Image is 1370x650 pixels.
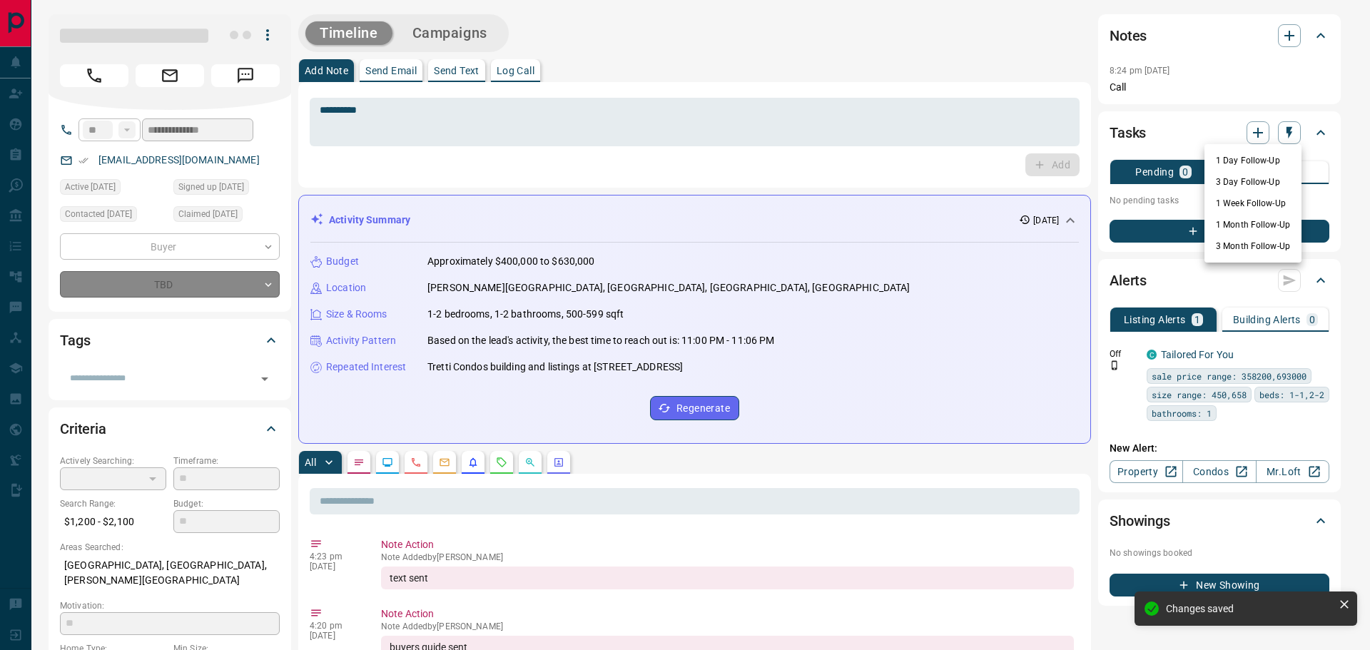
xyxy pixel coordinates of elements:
[1204,171,1301,193] li: 3 Day Follow-Up
[1204,235,1301,257] li: 3 Month Follow-Up
[1166,603,1333,614] div: Changes saved
[1204,150,1301,171] li: 1 Day Follow-Up
[1204,214,1301,235] li: 1 Month Follow-Up
[1204,193,1301,214] li: 1 Week Follow-Up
